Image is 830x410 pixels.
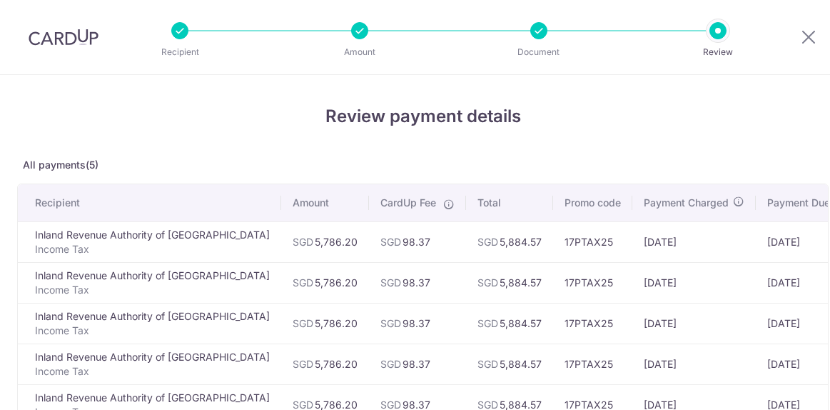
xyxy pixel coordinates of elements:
[380,358,401,370] span: SGD
[369,303,466,344] td: 98.37
[477,236,498,248] span: SGD
[380,276,401,289] span: SGD
[380,317,401,329] span: SGD
[17,158,829,172] p: All payments(5)
[18,184,281,221] th: Recipient
[632,221,756,262] td: [DATE]
[17,104,829,129] h4: Review payment details
[553,184,632,221] th: Promo code
[127,45,233,59] p: Recipient
[553,221,632,262] td: 17PTAX25
[466,262,553,303] td: 5,884.57
[380,196,436,210] span: CardUp Fee
[369,262,466,303] td: 98.37
[281,221,369,262] td: 5,786.20
[35,364,270,379] p: Income Tax
[18,344,281,384] td: Inland Revenue Authority of [GEOGRAPHIC_DATA]
[281,184,369,221] th: Amount
[477,317,498,329] span: SGD
[466,184,553,221] th: Total
[735,367,816,403] iframe: Opens a widget where you can find more information
[665,45,771,59] p: Review
[369,344,466,384] td: 98.37
[29,29,98,46] img: CardUp
[486,45,592,59] p: Document
[18,303,281,344] td: Inland Revenue Authority of [GEOGRAPHIC_DATA]
[644,196,729,210] span: Payment Charged
[477,276,498,289] span: SGD
[466,303,553,344] td: 5,884.57
[477,358,498,370] span: SGD
[767,196,830,210] span: Payment Due
[632,262,756,303] td: [DATE]
[18,221,281,262] td: Inland Revenue Authority of [GEOGRAPHIC_DATA]
[553,303,632,344] td: 17PTAX25
[281,344,369,384] td: 5,786.20
[293,358,313,370] span: SGD
[281,303,369,344] td: 5,786.20
[380,236,401,248] span: SGD
[35,324,270,338] p: Income Tax
[293,317,313,329] span: SGD
[632,344,756,384] td: [DATE]
[281,262,369,303] td: 5,786.20
[466,221,553,262] td: 5,884.57
[553,262,632,303] td: 17PTAX25
[35,283,270,297] p: Income Tax
[632,303,756,344] td: [DATE]
[293,276,313,289] span: SGD
[18,262,281,303] td: Inland Revenue Authority of [GEOGRAPHIC_DATA]
[307,45,413,59] p: Amount
[293,236,313,248] span: SGD
[553,344,632,384] td: 17PTAX25
[35,242,270,256] p: Income Tax
[369,221,466,262] td: 98.37
[466,344,553,384] td: 5,884.57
